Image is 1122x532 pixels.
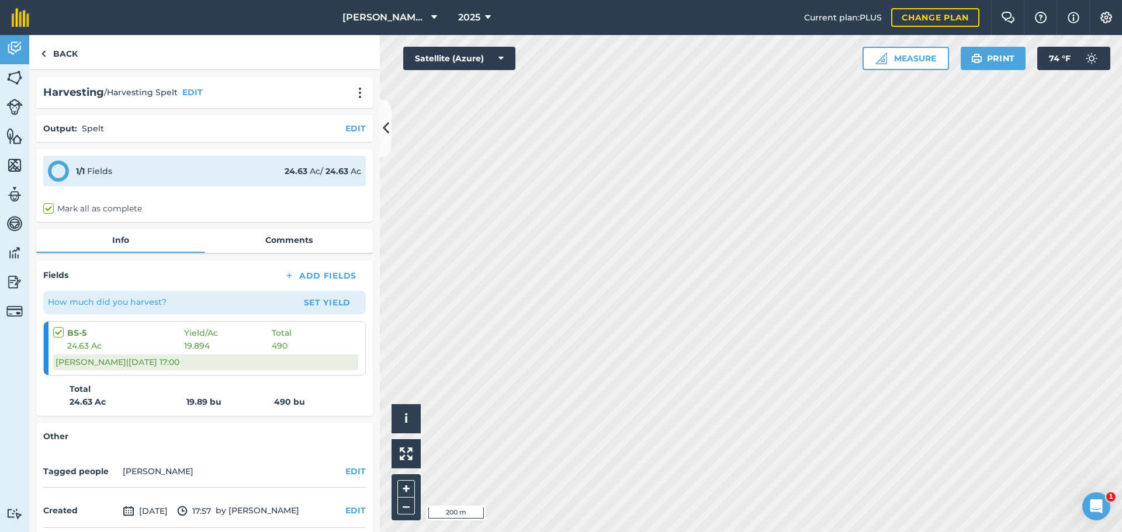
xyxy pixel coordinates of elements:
[971,51,982,65] img: svg+xml;base64,PHN2ZyB4bWxucz0iaHR0cDovL3d3dy53My5vcmcvMjAwMC9zdmciIHdpZHRoPSIxOSIgaGVpZ2h0PSIyNC...
[186,395,274,408] strong: 19.89 bu
[6,157,23,174] img: svg+xml;base64,PHN2ZyB4bWxucz0iaHR0cDovL3d3dy53My5vcmcvMjAwMC9zdmciIHdpZHRoPSI1NiIgaGVpZ2h0PSI2MC...
[342,11,427,25] span: [PERSON_NAME] Farm
[397,498,415,514] button: –
[1001,12,1015,23] img: Two speech bubbles overlapping with the left bubble in the forefront
[6,40,23,57] img: svg+xml;base64,PD94bWwgdmVyc2lvbj0iMS4wIiBlbmNvZGluZz0idXRmLTgiPz4KPCEtLSBHZW5lcmF0b3I6IEFkb2JlIE...
[1080,47,1103,70] img: svg+xml;base64,PD94bWwgdmVyc2lvbj0iMS4wIiBlbmNvZGluZz0idXRmLTgiPz4KPCEtLSBHZW5lcmF0b3I6IEFkb2JlIE...
[272,339,288,352] span: 490
[1099,12,1113,23] img: A cog icon
[43,269,68,281] h4: Fields
[6,99,23,115] img: svg+xml;base64,PD94bWwgdmVyc2lvbj0iMS4wIiBlbmNvZGluZz0idXRmLTgiPz4KPCEtLSBHZW5lcmF0b3I6IEFkb2JlIE...
[53,354,358,370] div: [PERSON_NAME] | [DATE] 17:00
[345,122,366,135] button: EDIT
[43,84,104,101] h2: Harvesting
[353,87,367,99] img: svg+xml;base64,PHN2ZyB4bWxucz0iaHR0cDovL3d3dy53My5vcmcvMjAwMC9zdmciIHdpZHRoPSIyMCIgaGVpZ2h0PSIyNC...
[804,11,882,24] span: Current plan : PLUS
[184,326,272,339] span: Yield / Ac
[67,339,184,352] span: 24.63 Ac
[205,229,373,251] a: Comments
[397,480,415,498] button: +
[274,397,305,407] strong: 490 bu
[400,447,413,460] img: Four arrows, one pointing top left, one top right, one bottom right and the last bottom left
[875,53,887,64] img: Ruler icon
[43,495,366,528] div: by [PERSON_NAME]
[1068,11,1079,25] img: svg+xml;base64,PHN2ZyB4bWxucz0iaHR0cDovL3d3dy53My5vcmcvMjAwMC9zdmciIHdpZHRoPSIxNyIgaGVpZ2h0PSIxNy...
[345,504,366,517] button: EDIT
[43,122,77,135] h4: Output :
[70,383,91,395] strong: Total
[182,86,203,99] button: EDIT
[177,504,188,518] img: svg+xml;base64,PD94bWwgdmVyc2lvbj0iMS4wIiBlbmNvZGluZz0idXRmLTgiPz4KPCEtLSBHZW5lcmF0b3I6IEFkb2JlIE...
[123,504,134,518] img: svg+xml;base64,PD94bWwgdmVyc2lvbj0iMS4wIiBlbmNvZGluZz0idXRmLTgiPz4KPCEtLSBHZW5lcmF0b3I6IEFkb2JlIE...
[70,395,186,408] strong: 24.63 Ac
[123,504,168,518] span: [DATE]
[1034,12,1048,23] img: A question mark icon
[76,165,112,178] div: Fields
[123,465,193,478] li: [PERSON_NAME]
[961,47,1026,70] button: Print
[36,229,205,251] a: Info
[29,35,89,69] a: Back
[6,186,23,203] img: svg+xml;base64,PD94bWwgdmVyc2lvbj0iMS4wIiBlbmNvZGluZz0idXRmLTgiPz4KPCEtLSBHZW5lcmF0b3I6IEFkb2JlIE...
[1049,47,1071,70] span: 74 ° F
[404,411,408,426] span: i
[6,303,23,319] img: svg+xml;base64,PD94bWwgdmVyc2lvbj0iMS4wIiBlbmNvZGluZz0idXRmLTgiPz4KPCEtLSBHZW5lcmF0b3I6IEFkb2JlIE...
[82,122,104,135] p: Spelt
[345,465,366,478] button: EDIT
[184,339,272,352] span: 19.894
[285,166,307,176] strong: 24.63
[863,47,949,70] button: Measure
[293,293,361,312] button: Set Yield
[392,404,421,433] button: i
[1037,47,1110,70] button: 74 °F
[403,47,515,70] button: Satellite (Azure)
[272,326,292,339] span: Total
[325,166,348,176] strong: 24.63
[458,11,480,25] span: 2025
[43,203,142,215] label: Mark all as complete
[891,8,979,27] a: Change plan
[6,215,23,232] img: svg+xml;base64,PD94bWwgdmVyc2lvbj0iMS4wIiBlbmNvZGluZz0idXRmLTgiPz4KPCEtLSBHZW5lcmF0b3I6IEFkb2JlIE...
[275,267,366,284] button: Add Fields
[285,165,361,178] div: Ac / Ac
[1082,492,1110,520] iframe: Intercom live chat
[6,127,23,145] img: svg+xml;base64,PHN2ZyB4bWxucz0iaHR0cDovL3d3dy53My5vcmcvMjAwMC9zdmciIHdpZHRoPSI1NiIgaGVpZ2h0PSI2MC...
[177,504,211,518] span: 17:57
[6,508,23,519] img: svg+xml;base64,PD94bWwgdmVyc2lvbj0iMS4wIiBlbmNvZGluZz0idXRmLTgiPz4KPCEtLSBHZW5lcmF0b3I6IEFkb2JlIE...
[1106,492,1116,502] span: 1
[6,244,23,262] img: svg+xml;base64,PD94bWwgdmVyc2lvbj0iMS4wIiBlbmNvZGluZz0idXRmLTgiPz4KPCEtLSBHZW5lcmF0b3I6IEFkb2JlIE...
[41,47,46,61] img: svg+xml;base64,PHN2ZyB4bWxucz0iaHR0cDovL3d3dy53My5vcmcvMjAwMC9zdmciIHdpZHRoPSI5IiBoZWlnaHQ9IjI0Ii...
[6,69,23,86] img: svg+xml;base64,PHN2ZyB4bWxucz0iaHR0cDovL3d3dy53My5vcmcvMjAwMC9zdmciIHdpZHRoPSI1NiIgaGVpZ2h0PSI2MC...
[12,8,29,27] img: fieldmargin Logo
[104,86,178,99] span: / Harvesting Spelt
[6,273,23,291] img: svg+xml;base64,PD94bWwgdmVyc2lvbj0iMS4wIiBlbmNvZGluZz0idXRmLTgiPz4KPCEtLSBHZW5lcmF0b3I6IEFkb2JlIE...
[43,504,118,517] h4: Created
[43,430,366,443] h4: Other
[76,166,85,176] strong: 1 / 1
[67,326,184,339] strong: BS-5
[48,295,167,308] p: How much did you harvest?
[43,465,118,478] h4: Tagged people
